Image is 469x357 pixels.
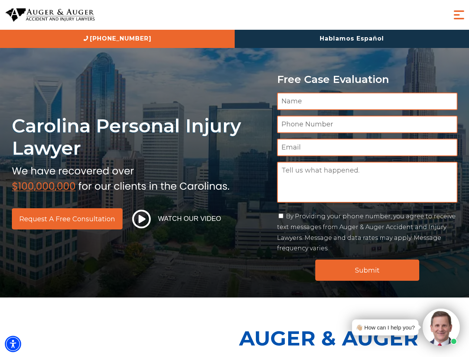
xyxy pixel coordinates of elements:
[277,213,456,252] label: By Providing your phone number, you agree to receive text messages from Auger & Auger Accident an...
[12,115,268,160] h1: Carolina Personal Injury Lawyer
[452,7,466,22] button: Menu
[5,336,21,352] div: Accessibility Menu
[277,93,457,110] input: Name
[19,216,115,222] span: Request a Free Consultation
[6,8,95,22] img: Auger & Auger Accident and Injury Lawyers Logo
[423,309,460,346] img: Intaker widget Avatar
[130,209,224,229] button: Watch Our Video
[315,260,419,281] input: Submit
[277,139,457,156] input: Email
[356,322,415,332] div: 👋🏼 How can I help you?
[12,163,229,192] img: sub text
[12,208,123,229] a: Request a Free Consultation
[277,116,457,133] input: Phone Number
[277,74,457,85] p: Free Case Evaluation
[239,320,465,357] p: Auger & Auger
